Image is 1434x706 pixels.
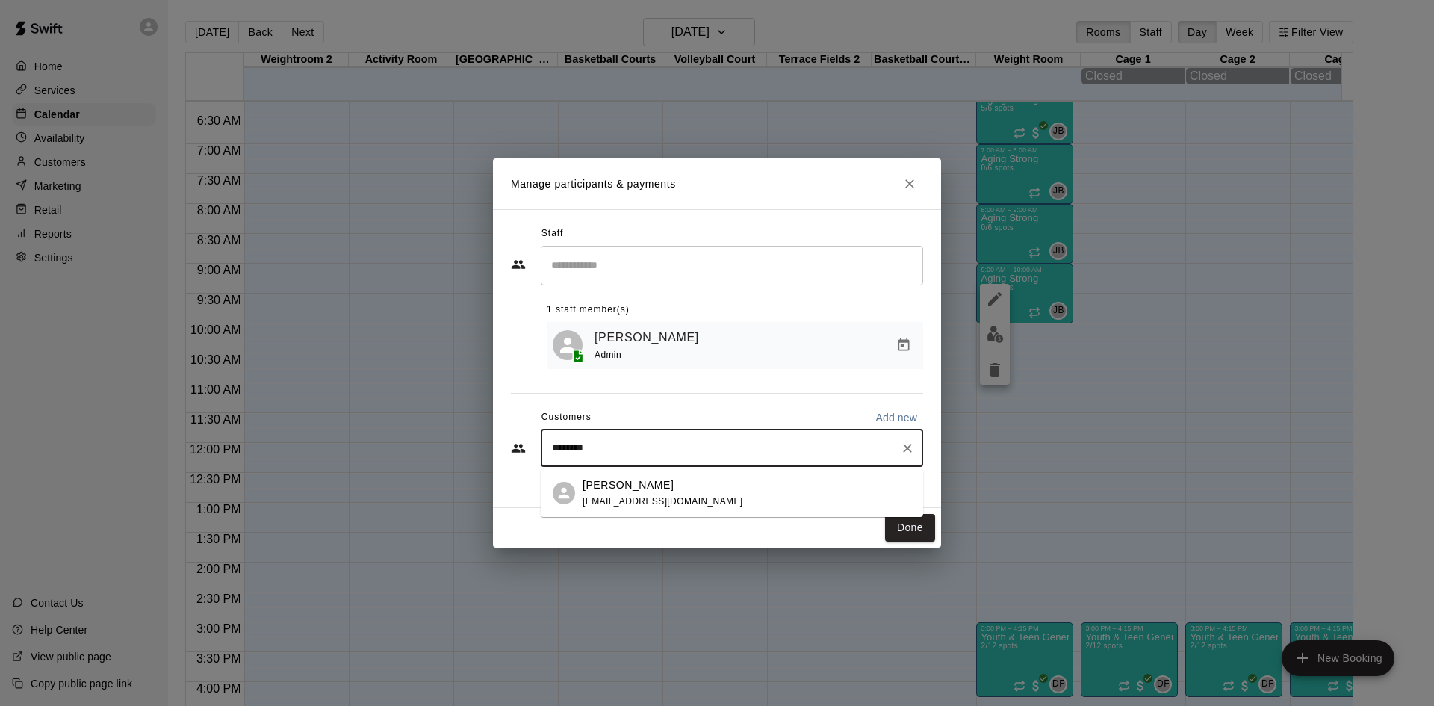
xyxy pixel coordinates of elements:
[541,246,923,285] div: Search staff
[511,176,676,192] p: Manage participants & payments
[541,430,923,467] div: Start typing to search customers...
[547,298,630,322] span: 1 staff member(s)
[890,332,917,359] button: Manage bookings & payment
[511,441,526,456] svg: Customers
[595,328,699,347] a: [PERSON_NAME]
[897,438,918,459] button: Clear
[583,496,743,507] span: [EMAIL_ADDRESS][DOMAIN_NAME]
[896,170,923,197] button: Close
[885,514,935,542] button: Done
[875,410,917,425] p: Add new
[541,222,563,246] span: Staff
[541,406,592,430] span: Customers
[583,477,674,493] p: [PERSON_NAME]
[553,482,575,504] div: Bettina Smallman
[595,350,621,360] span: Admin
[869,406,923,430] button: Add new
[511,257,526,272] svg: Staff
[553,330,583,360] div: Jeffrey Batis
